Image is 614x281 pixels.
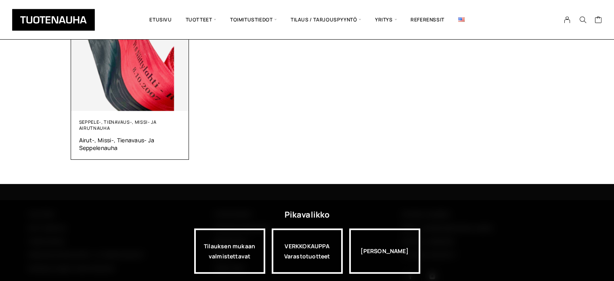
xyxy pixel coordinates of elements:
div: VERKKOKAUPPA Varastotuotteet [272,228,343,274]
a: Cart [594,16,602,25]
a: Tilauksen mukaan valmistettavat [194,228,265,274]
span: Yritys [368,6,404,34]
img: English [458,17,465,22]
a: Seppele-, tienavaus-, missi- ja airutnauha [79,119,157,131]
span: Tuotteet [179,6,223,34]
img: Tuotenauha Oy [12,9,95,31]
button: Search [575,16,590,23]
div: Pikavalikko [284,207,329,222]
span: Tilaus / Tarjouspyyntö [284,6,368,34]
a: Etusivu [142,6,178,34]
div: [PERSON_NAME] [349,228,420,274]
a: VERKKOKAUPPAVarastotuotteet [272,228,343,274]
a: Airut-, missi-, tienavaus- ja seppelenauha [79,136,181,152]
a: My Account [560,16,575,23]
a: Referenssit [404,6,451,34]
span: Toimitustiedot [223,6,284,34]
